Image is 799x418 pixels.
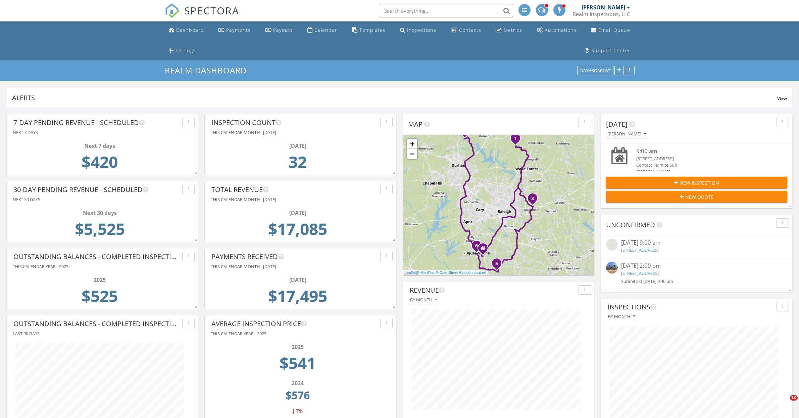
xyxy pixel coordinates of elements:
[405,271,416,275] a: Leaflet
[15,209,184,217] div: Next 30 days
[213,142,382,150] div: [DATE]
[213,276,382,284] div: [DATE]
[263,24,296,37] a: Payouts
[165,3,180,18] img: The Best Home Inspection Software - Spectora
[608,314,635,319] div: By month
[166,45,198,57] a: Settings
[607,132,646,136] div: [PERSON_NAME]
[410,285,576,295] div: Revenue
[407,139,417,149] a: Zoom in
[349,24,388,37] a: Templates
[495,261,498,266] i: 5
[685,193,713,200] span: New Quote
[12,93,777,102] div: Alerts
[475,244,478,248] i: 6
[680,179,719,186] span: New Inspection
[407,27,436,33] div: Inspections
[493,24,525,37] a: Metrics
[533,198,537,202] div: 1429 Patchings Ln, Knightdale, NC 27545
[184,3,239,17] span: SPECTORA
[497,263,501,267] div: 78 Oriental St, Angier, NC 27501
[514,136,517,141] i: 1
[606,147,787,188] a: 9:00 am [STREET_ADDRESS] Contact Termite Sub [PERSON_NAME] 1 hours and 18 minutes drive time 49.8...
[213,379,382,387] div: 2024
[606,262,787,284] a: [DATE] 2:00 pm [STREET_ADDRESS] Submitted [DATE] 9:40 pm
[534,24,579,37] a: Automations (Advanced)
[211,185,378,195] div: Total Revenue
[459,27,481,33] div: Contacts
[608,302,774,312] div: Inspections
[606,191,787,203] button: New Quote
[216,24,253,37] a: Payments
[636,162,772,168] div: Contact Termite Sub
[213,387,382,407] td: 575.85
[166,24,207,37] a: Dashboard
[606,177,787,189] button: New Inspection
[176,27,204,33] div: Dashboard
[13,319,180,329] div: Outstanding Balances - Completed Inspections
[621,292,772,300] div: [DATE] 2:30 pm
[621,270,659,276] a: [STREET_ADDRESS]
[417,271,435,275] a: © MapTiler
[165,65,252,76] a: Realm Dashboard
[15,217,184,245] td: 5525.0
[403,270,488,276] div: |
[606,292,618,303] img: streetview
[776,395,792,411] iframe: Intercom live chat
[531,196,534,201] i: 3
[572,11,630,17] div: Realm Inspections, LLC
[211,252,378,262] div: Payments Received
[15,150,184,178] td: 420.0
[621,262,772,270] div: [DATE] 2:00 pm
[359,27,386,33] div: Templates
[545,27,577,33] div: Automations
[211,319,378,329] div: Average Inspection Price
[213,209,382,217] div: [DATE]
[606,130,648,139] button: [PERSON_NAME]
[397,24,439,37] a: Inspections
[273,27,293,33] div: Payouts
[213,351,382,379] td: 540.84
[305,24,340,37] a: Calendar
[408,120,422,129] span: Map
[410,295,438,304] button: By month
[165,9,239,23] a: SPECTORA
[577,66,613,75] button: Dashboards
[211,118,378,128] div: Inspection Count
[636,169,772,175] div: [PERSON_NAME]
[477,245,481,249] div: Thunderbird Lane Lot 70, Fuquay-Varina, NC 27526
[504,27,522,33] div: Metrics
[226,27,251,33] div: Payments
[790,395,798,401] span: 10
[621,239,772,247] div: [DATE] 9:00 am
[314,27,337,33] div: Calendar
[213,284,382,312] td: 17495.0
[515,138,519,142] div: 1513 Anterra Dr, Wake Forest, NC 27587
[606,220,655,229] span: Unconfirmed
[15,284,184,312] td: 525.0
[15,276,184,284] div: 2025
[13,185,180,195] div: 30-Day Pending Revenue - Scheduled
[580,68,610,73] div: Dashboards
[213,217,382,245] td: 17085.0
[296,408,303,415] span: 7%
[483,248,487,252] div: 3424 Apple Meadow Drive, Fuquay Varina NC 27526
[636,156,772,162] div: [STREET_ADDRESS]
[606,239,618,250] img: streetview
[598,27,630,33] div: Email Queue
[213,150,382,178] td: 32
[606,262,618,274] img: streetview
[606,239,787,255] a: [DATE] 9:00 am [STREET_ADDRESS]
[13,118,180,128] div: 7-Day Pending Revenue - Scheduled
[582,4,625,11] div: [PERSON_NAME]
[15,142,184,150] div: Next 7 days
[777,96,787,101] span: View
[582,45,633,57] a: Support Center
[176,47,196,54] div: Settings
[608,312,636,321] button: By month
[13,252,180,262] div: Outstanding Balances - Completed Inspections
[588,24,633,37] a: Email Queue
[213,343,382,351] div: 2025
[591,47,631,54] div: Support Center
[407,149,417,159] a: Zoom out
